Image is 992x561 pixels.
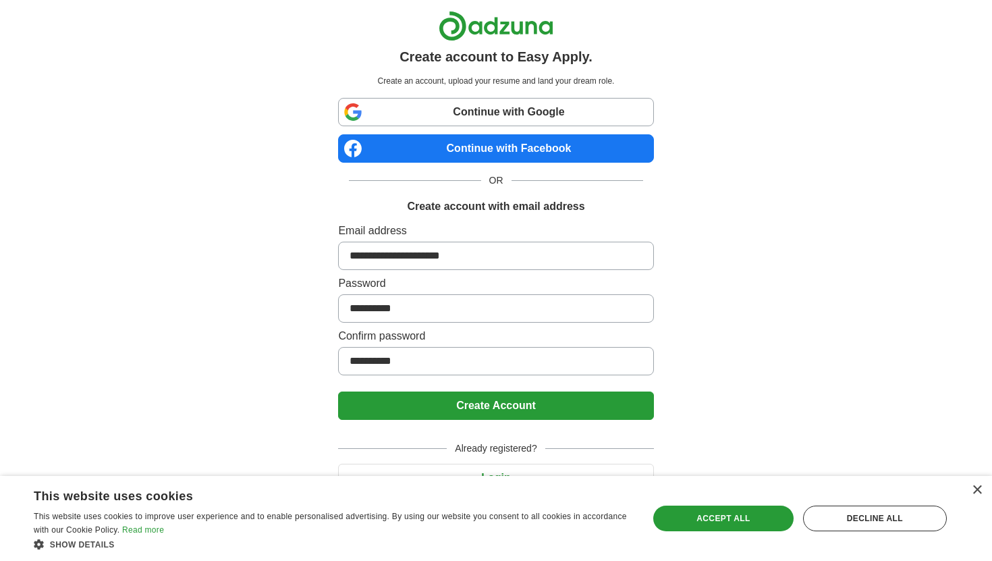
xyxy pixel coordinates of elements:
button: Create Account [338,392,653,420]
a: Login [338,472,653,483]
div: Accept all [653,506,794,531]
h1: Create account to Easy Apply. [399,47,593,67]
div: This website uses cookies [34,484,597,504]
span: OR [481,173,512,188]
a: Read more, opens a new window [122,525,164,535]
span: Already registered? [447,442,545,456]
button: Login [338,464,653,492]
div: Show details [34,537,630,551]
span: Show details [50,540,115,550]
span: This website uses cookies to improve user experience and to enable personalised advertising. By u... [34,512,627,535]
a: Continue with Google [338,98,653,126]
h1: Create account with email address [407,198,584,215]
label: Email address [338,223,653,239]
a: Continue with Facebook [338,134,653,163]
label: Confirm password [338,328,653,344]
div: Decline all [803,506,947,531]
div: Close [972,485,982,496]
label: Password [338,275,653,292]
p: Create an account, upload your resume and land your dream role. [341,75,651,87]
img: Adzuna logo [439,11,553,41]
